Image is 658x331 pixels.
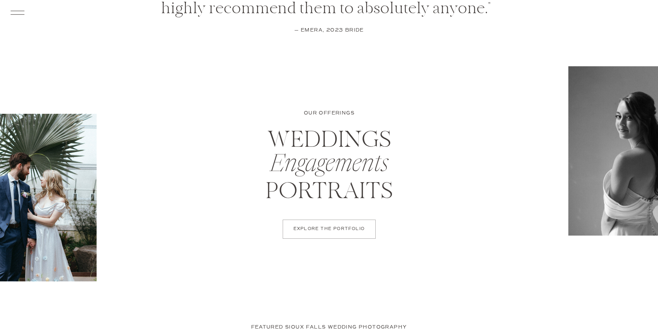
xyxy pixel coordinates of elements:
a: weddings [207,128,451,157]
a: EXPLORE THE PORTFOLIO [291,226,368,232]
p: — Emera, 2023 Bride [260,26,398,44]
a: PORTRAITS [207,179,451,209]
a: OUR OFFERINGS [268,109,391,118]
a: Engagements [207,150,451,179]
